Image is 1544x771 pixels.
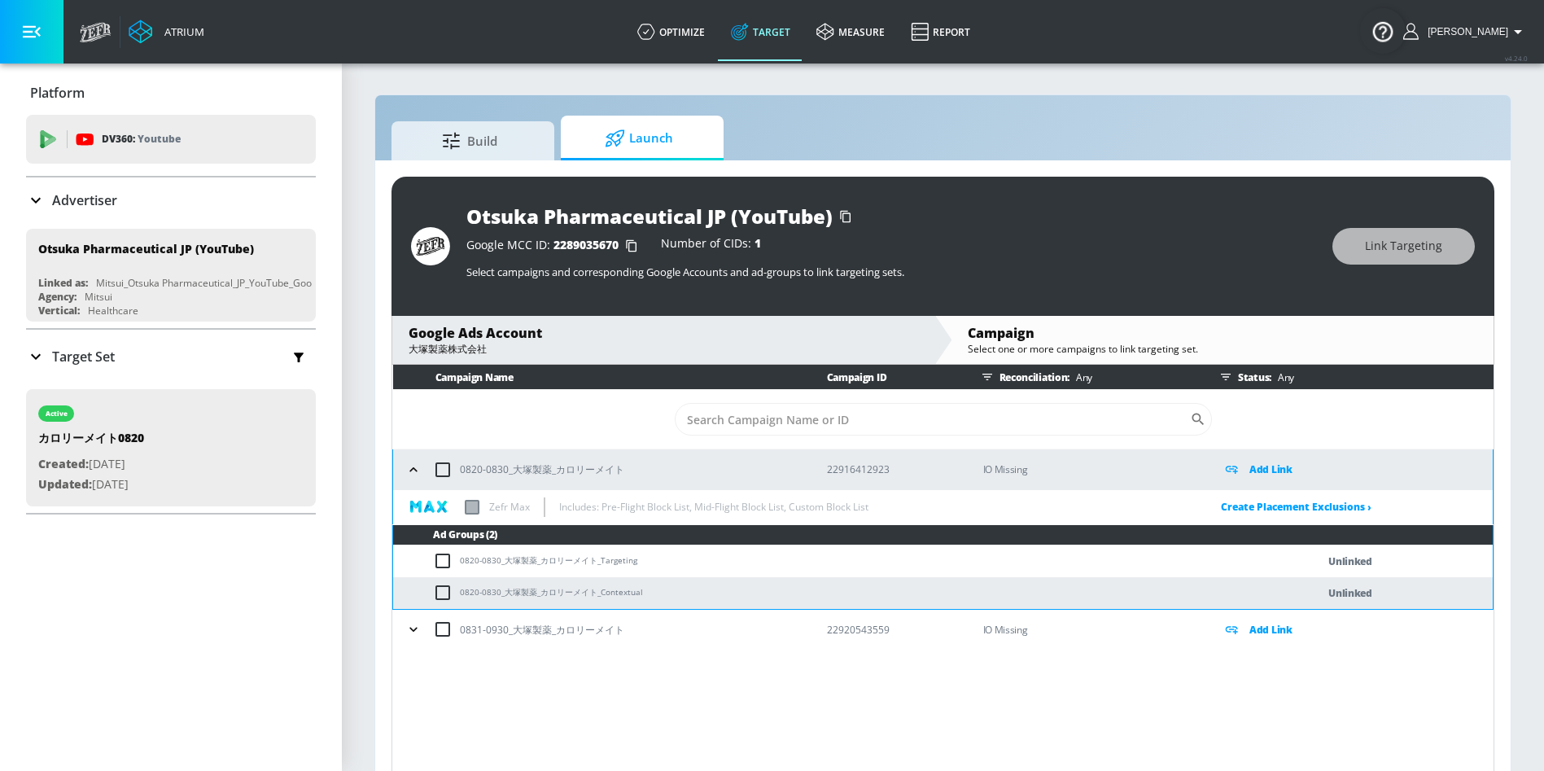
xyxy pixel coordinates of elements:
[26,229,316,322] div: Otsuka Pharmaceutical JP (YouTube)Linked as:Mitsui_Otsuka Pharmaceutical_JP_YouTube_GoogleAdsAgen...
[1505,54,1528,63] span: v 4.24.0
[577,119,701,158] span: Launch
[460,621,624,638] p: 0831-0930_大塚製薬_カロリーメイト
[466,265,1316,279] p: Select campaigns and corresponding Google Accounts and ad-groups to link targeting sets.
[38,476,92,492] span: Updated:
[38,241,254,256] div: Otsuka Pharmaceutical JP (YouTube)
[129,20,204,44] a: Atrium
[393,365,801,390] th: Campaign Name
[675,403,1190,436] input: Search Campaign Name or ID
[553,237,619,252] span: 2289035670
[1403,22,1528,42] button: [PERSON_NAME]
[38,304,80,318] div: Vertical:
[559,498,868,515] p: Includes: Pre-Flight Block List, Mid-Flight Block List, Custom Block List
[1421,26,1508,37] span: login as: yin_jingyi@legoliss.co.jp
[96,276,343,290] div: Mitsui_Otsuka Pharmaceutical_JP_YouTube_GoogleAds
[1221,500,1371,514] a: Create Placement Exclusions ›
[1222,620,1493,639] div: Add Link
[983,460,1196,479] p: IO Missing
[38,475,144,495] p: [DATE]
[983,620,1196,639] p: IO Missing
[1328,552,1372,571] p: Unlinked
[968,342,1477,356] div: Select one or more campaigns to link targeting set.
[1249,620,1292,639] p: Add Link
[755,235,761,251] span: 1
[38,454,144,475] p: [DATE]
[1360,8,1406,54] button: Open Resource Center
[1214,365,1493,389] div: Status:
[801,365,957,390] th: Campaign ID
[661,238,761,254] div: Number of CIDs:
[827,461,957,478] p: 22916412923
[38,430,144,454] div: カロリーメイト0820
[26,389,316,506] div: activeカロリーメイト0820Created:[DATE]Updated:[DATE]
[466,238,645,254] div: Google MCC ID:
[460,461,624,478] p: 0820-0830_大塚製薬_カロリーメイト
[803,2,898,61] a: measure
[158,24,204,39] div: Atrium
[38,290,77,304] div: Agency:
[26,330,316,383] div: Target Set
[624,2,718,61] a: optimize
[975,365,1196,389] div: Reconciliation:
[393,525,1493,545] th: Ad Groups (2)
[38,276,88,290] div: Linked as:
[409,324,918,342] div: Google Ads Account
[898,2,983,61] a: Report
[408,121,531,160] span: Build
[26,70,316,116] div: Platform
[1271,369,1294,386] p: Any
[827,621,957,638] p: 22920543559
[85,290,112,304] div: Mitsui
[392,316,934,364] div: Google Ads Account大塚製薬株式会社
[102,130,181,148] p: DV360:
[26,177,316,223] div: Advertiser
[489,498,530,515] p: Zefr Max
[675,403,1212,436] div: Search CID Name or Number
[718,2,803,61] a: Target
[1328,584,1372,602] p: Unlinked
[26,115,316,164] div: DV360: Youtube
[1222,460,1493,479] div: Add Link
[30,84,85,102] p: Platform
[88,304,138,318] div: Healthcare
[466,203,833,230] div: Otsuka Pharmaceutical JP (YouTube)
[38,456,89,471] span: Created:
[1069,369,1092,386] p: Any
[393,577,1284,609] td: 0820-0830_大塚製薬_カロリーメイト_Contextual
[409,342,918,357] div: 大塚製薬株式会社
[46,410,68,418] div: active
[52,348,115,366] p: Target Set
[52,191,117,209] p: Advertiser
[393,545,1284,577] td: 0820-0830_大塚製薬_カロリーメイト_Targeting
[968,324,1477,342] div: Campaign
[1249,460,1292,479] p: Add Link
[138,130,181,147] p: Youtube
